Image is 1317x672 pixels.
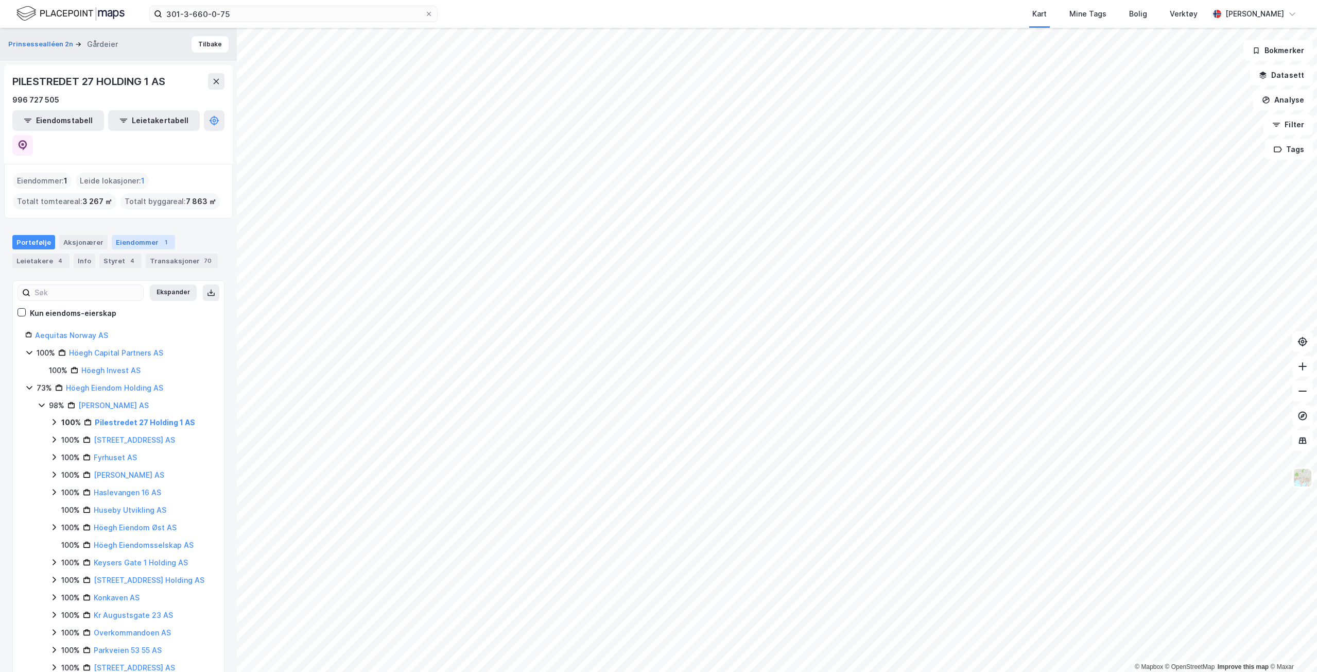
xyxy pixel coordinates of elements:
[61,522,80,534] div: 100%
[1170,8,1198,20] div: Verktøy
[61,451,80,464] div: 100%
[16,5,125,23] img: logo.f888ab2527a4732fd821a326f86c7f29.svg
[108,110,200,131] button: Leietakertabell
[161,237,171,247] div: 1
[87,38,118,51] div: Gårdeier
[78,401,149,410] a: [PERSON_NAME] AS
[81,366,141,375] a: Höegh Invest AS
[8,39,75,49] button: Prinsessealléen 2n
[74,254,95,268] div: Info
[49,364,67,377] div: 100%
[30,307,116,320] div: Kun eiendoms-eierskap
[202,256,214,266] div: 70
[94,435,175,444] a: [STREET_ADDRESS] AS
[1265,139,1313,160] button: Tags
[61,469,80,481] div: 100%
[94,576,204,584] a: [STREET_ADDRESS] Holding AS
[1293,468,1312,488] img: Z
[61,627,80,639] div: 100%
[94,611,173,619] a: Kr Augustsgate 23 AS
[1069,8,1106,20] div: Mine Tags
[94,628,171,637] a: Overkommandoen AS
[69,348,163,357] a: Höegh Capital Partners AS
[150,284,197,301] button: Ekspander
[76,173,149,189] div: Leide lokasjoner :
[35,331,108,340] a: Aequitas Norway AS
[12,254,70,268] div: Leietakere
[94,593,140,602] a: Konkaven AS
[59,235,108,249] div: Aksjonærer
[12,94,59,106] div: 996 727 505
[94,663,175,672] a: [STREET_ADDRESS] AS
[95,418,195,427] a: Pilestredet 27 Holding 1 AS
[1218,663,1269,670] a: Improve this map
[61,574,80,586] div: 100%
[13,173,72,189] div: Eiendommer :
[13,193,116,210] div: Totalt tomteareal :
[94,471,164,479] a: [PERSON_NAME] AS
[94,488,161,497] a: Haslevangen 16 AS
[61,434,80,446] div: 100%
[61,557,80,569] div: 100%
[12,235,55,249] div: Portefølje
[61,609,80,621] div: 100%
[49,399,64,412] div: 98%
[94,541,194,549] a: Höegh Eiendomsselskap AS
[94,453,137,462] a: Fyrhuset AS
[12,110,104,131] button: Eiendomstabell
[61,416,81,429] div: 100%
[1253,90,1313,110] button: Analyse
[192,36,229,53] button: Tilbake
[82,195,112,208] span: 3 267 ㎡
[127,256,137,266] div: 4
[61,592,80,604] div: 100%
[1032,8,1047,20] div: Kart
[61,644,80,657] div: 100%
[12,73,167,90] div: PILESTREDET 27 HOLDING 1 AS
[146,254,218,268] div: Transaksjoner
[1243,40,1313,61] button: Bokmerker
[61,486,80,499] div: 100%
[37,347,55,359] div: 100%
[186,195,216,208] span: 7 863 ㎡
[30,285,143,300] input: Søk
[120,193,220,210] div: Totalt byggareal :
[162,6,425,22] input: Søk på adresse, matrikkel, gårdeiere, leietakere eller personer
[112,235,175,249] div: Eiendommer
[94,523,177,532] a: Höegh Eiendom Øst AS
[1165,663,1215,670] a: OpenStreetMap
[1225,8,1284,20] div: [PERSON_NAME]
[1266,623,1317,672] div: Kontrollprogram for chat
[94,646,162,654] a: Parkveien 53 55 AS
[94,506,166,514] a: Huseby Utvikling AS
[37,382,52,394] div: 73%
[61,539,80,551] div: 100%
[1135,663,1163,670] a: Mapbox
[64,175,67,187] span: 1
[94,558,188,567] a: Keysers Gate 1 Holding AS
[1263,114,1313,135] button: Filter
[1250,65,1313,86] button: Datasett
[99,254,142,268] div: Styret
[1266,623,1317,672] iframe: Chat Widget
[1129,8,1147,20] div: Bolig
[55,256,65,266] div: 4
[141,175,145,187] span: 1
[66,383,163,392] a: Höegh Eiendom Holding AS
[61,504,80,516] div: 100%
